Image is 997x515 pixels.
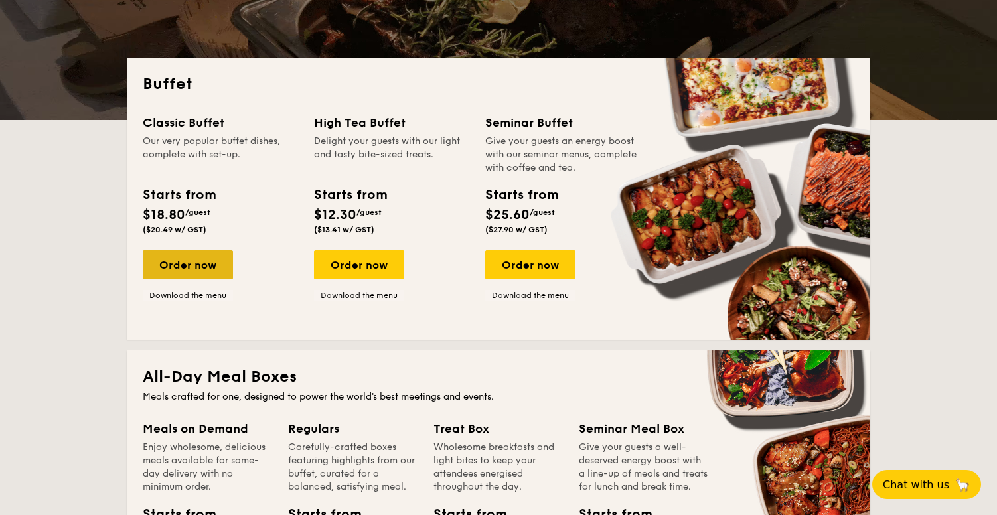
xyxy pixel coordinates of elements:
div: Classic Buffet [143,113,298,132]
a: Download the menu [314,290,404,301]
span: $18.80 [143,207,185,223]
span: /guest [185,208,210,217]
a: Download the menu [485,290,575,301]
div: Carefully-crafted boxes featuring highlights from our buffet, curated for a balanced, satisfying ... [288,441,418,494]
span: $25.60 [485,207,530,223]
div: Order now [485,250,575,279]
div: Starts from [314,185,386,205]
div: Meals on Demand [143,419,272,438]
div: High Tea Buffet [314,113,469,132]
div: Treat Box [433,419,563,438]
div: Meals crafted for one, designed to power the world's best meetings and events. [143,390,854,404]
span: /guest [530,208,555,217]
div: Give your guests a well-deserved energy boost with a line-up of meals and treats for lunch and br... [579,441,708,494]
div: Our very popular buffet dishes, complete with set-up. [143,135,298,175]
div: Starts from [143,185,215,205]
div: Seminar Meal Box [579,419,708,438]
span: /guest [356,208,382,217]
span: ($13.41 w/ GST) [314,225,374,234]
div: Wholesome breakfasts and light bites to keep your attendees energised throughout the day. [433,441,563,494]
div: Enjoy wholesome, delicious meals available for same-day delivery with no minimum order. [143,441,272,494]
div: Order now [314,250,404,279]
div: Regulars [288,419,418,438]
h2: All-Day Meal Boxes [143,366,854,388]
div: Delight your guests with our light and tasty bite-sized treats. [314,135,469,175]
span: $12.30 [314,207,356,223]
span: ($27.90 w/ GST) [485,225,548,234]
div: Seminar Buffet [485,113,641,132]
a: Download the menu [143,290,233,301]
button: Chat with us🦙 [872,470,981,499]
span: Chat with us [883,478,949,491]
div: Order now [143,250,233,279]
div: Starts from [485,185,558,205]
div: Give your guests an energy boost with our seminar menus, complete with coffee and tea. [485,135,641,175]
h2: Buffet [143,74,854,95]
span: ($20.49 w/ GST) [143,225,206,234]
span: 🦙 [955,477,970,492]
